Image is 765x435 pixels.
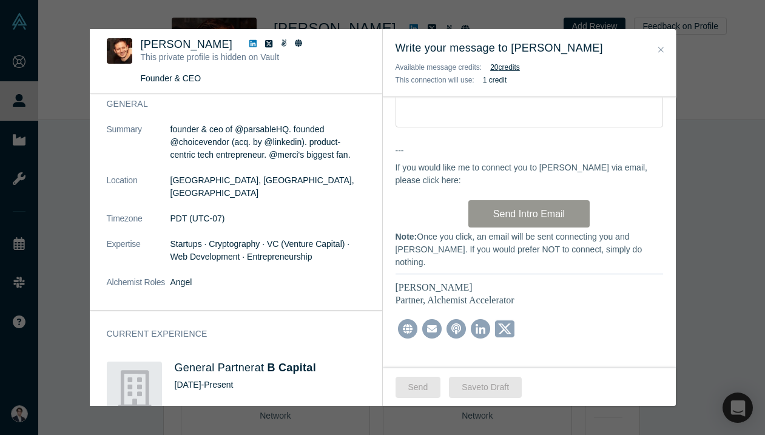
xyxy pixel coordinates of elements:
dt: Location [107,174,170,212]
dt: Timezone [107,212,170,238]
button: Close [655,43,667,57]
button: Saveto Draft [449,377,522,398]
p: founder & ceo of @parsableHQ. founded @choicevendor (acq. by @linkedin). product-centric tech ent... [170,123,365,161]
a: B Capital [267,362,315,374]
dt: Alchemist Roles [107,276,170,302]
span: [PERSON_NAME] [141,38,233,50]
span: This connection will use: [396,76,474,84]
h3: Current Experience [107,328,348,340]
dd: Angel [170,276,365,289]
img: B Capital's Logo [107,362,162,417]
p: This private profile is hidden on Vault [141,51,331,64]
dd: PDT (UTC-07) [170,212,365,225]
h3: General [107,98,348,110]
img: Yan-David Erlich's Profile Image [107,38,132,64]
h4: General Partner at [175,362,365,375]
h3: Write your message to [PERSON_NAME] [396,40,663,56]
dd: [GEOGRAPHIC_DATA], [GEOGRAPHIC_DATA], [GEOGRAPHIC_DATA] [170,174,365,200]
b: 1 credit [483,76,507,84]
span: Available message credits: [396,63,482,72]
dt: Summary [107,123,170,174]
span: Founder & CEO [141,73,201,83]
div: [DATE] - Present [175,379,365,391]
button: Send [396,377,441,398]
dt: Expertise [107,238,170,276]
span: Startups · Cryptography · VC (Venture Capital) · Web Development · Entrepreneurship [170,239,350,261]
button: 20credits [490,61,520,73]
